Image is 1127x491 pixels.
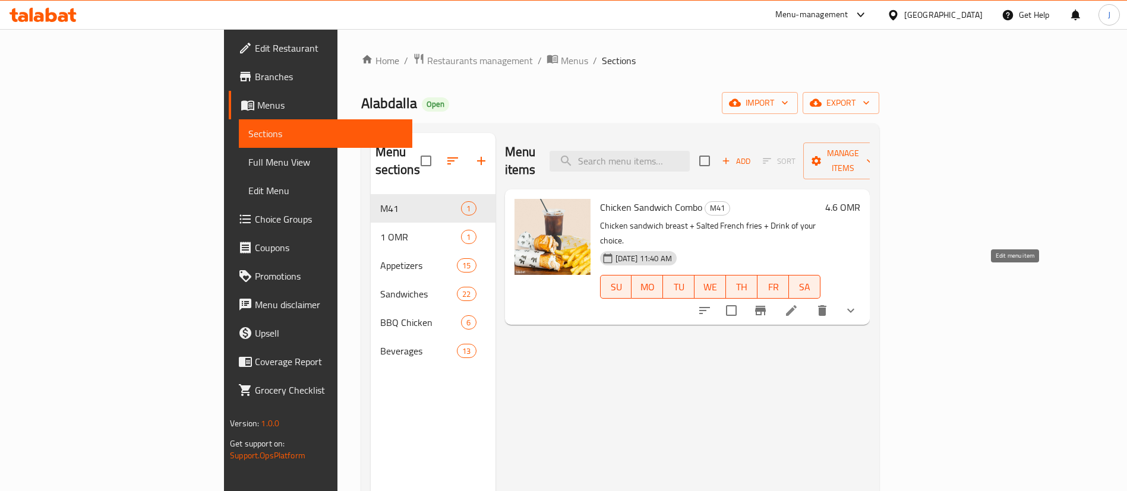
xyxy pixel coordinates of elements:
a: Edit Restaurant [229,34,412,62]
nav: Menu sections [371,189,495,370]
input: search [550,151,690,172]
span: Select section first [755,152,803,170]
span: BBQ Chicken [380,315,462,330]
a: Choice Groups [229,205,412,233]
span: 1.0.0 [261,416,279,431]
button: delete [808,296,836,325]
span: Appetizers [380,258,457,273]
button: FR [757,275,789,299]
span: Sandwiches [380,287,457,301]
div: items [457,258,476,273]
span: 15 [457,260,475,271]
button: SU [600,275,632,299]
div: Beverages [380,344,457,358]
span: Version: [230,416,259,431]
button: export [803,92,879,114]
span: 1 [462,203,475,214]
a: Branches [229,62,412,91]
span: export [812,96,870,110]
div: Menu-management [775,8,848,22]
span: 1 OMR [380,230,462,244]
span: Coverage Report [255,354,403,369]
a: Menus [547,53,588,68]
a: Full Menu View [239,148,412,176]
p: Chicken sandwich breast + Salted French fries + Drink of your choice. [600,218,820,248]
span: 22 [457,289,475,300]
button: WE [694,275,726,299]
span: import [731,96,788,110]
div: Sandwiches22 [371,280,495,308]
a: Sections [239,119,412,148]
button: TH [726,275,757,299]
span: 13 [457,346,475,357]
span: TU [668,278,690,296]
button: show more [836,296,865,325]
h2: Menu items [505,143,536,179]
div: Open [422,97,449,112]
div: items [457,344,476,358]
div: M411 [371,194,495,223]
span: Add [720,154,752,168]
a: Coverage Report [229,347,412,376]
nav: breadcrumb [361,53,879,68]
span: M41 [380,201,462,216]
div: M41 [705,201,730,216]
span: Coupons [255,240,403,255]
span: SU [605,278,627,296]
button: import [722,92,798,114]
button: Add [717,152,755,170]
a: Menu disclaimer [229,290,412,319]
span: M41 [705,201,730,215]
button: sort-choices [690,296,719,325]
h6: 4.6 OMR [825,199,860,216]
div: BBQ Chicken6 [371,308,495,337]
div: Beverages13 [371,337,495,365]
span: 1 [462,232,475,243]
span: Grocery Checklist [255,383,403,397]
span: Select to update [719,298,744,323]
li: / [538,53,542,68]
li: / [593,53,597,68]
span: Alabdalla [361,90,417,116]
span: Manage items [813,146,873,176]
a: Restaurants management [413,53,533,68]
span: FR [762,278,784,296]
span: 6 [462,317,475,328]
div: 1 OMR1 [371,223,495,251]
span: Sections [248,126,403,141]
button: SA [789,275,820,299]
span: SA [794,278,816,296]
span: Sort sections [438,147,467,175]
span: Upsell [255,326,403,340]
button: Branch-specific-item [746,296,775,325]
div: Appetizers15 [371,251,495,280]
img: Chicken Sandwich Combo [514,199,591,275]
span: Menu disclaimer [255,297,403,312]
span: Edit Restaurant [255,41,403,55]
span: Restaurants management [427,53,533,68]
a: Support.OpsPlatform [230,448,305,463]
div: items [461,201,476,216]
span: Menus [561,53,588,68]
a: Coupons [229,233,412,262]
a: Upsell [229,319,412,347]
span: WE [699,278,721,296]
span: Select section [692,148,717,173]
svg: Show Choices [844,303,858,318]
span: Edit Menu [248,183,403,198]
span: Menus [257,98,403,112]
a: Promotions [229,262,412,290]
span: Open [422,99,449,109]
span: Branches [255,69,403,84]
div: items [461,230,476,244]
span: Choice Groups [255,212,403,226]
span: Full Menu View [248,155,403,169]
span: Add item [717,152,755,170]
button: TU [663,275,694,299]
div: [GEOGRAPHIC_DATA] [904,8,983,21]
